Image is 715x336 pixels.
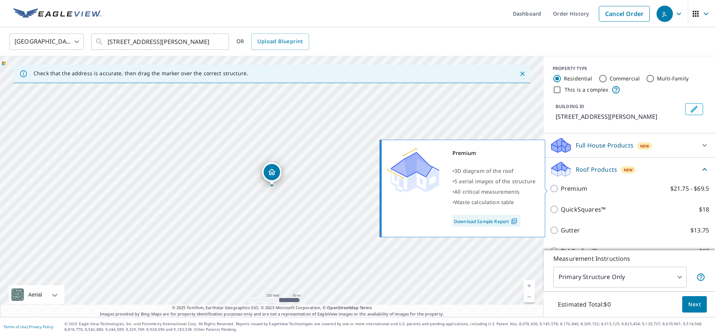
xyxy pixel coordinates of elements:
[556,103,584,110] p: BUILDING ID
[452,187,536,197] div: •
[34,70,248,77] p: Check that the address is accurate, then drag the marker over the correct structure.
[685,103,703,115] button: Edit building 1
[64,321,711,332] p: © 2025 Eagle View Technologies, Inc. and Pictometry International Corp. All Rights Reserved. Repo...
[509,218,519,225] img: Pdf Icon
[524,291,535,302] a: Current Level 17, Zoom Out
[518,69,527,79] button: Close
[565,86,608,93] label: This is a complex
[236,34,309,50] div: OR
[553,65,706,72] div: PROPERTY TYPE
[699,247,709,256] p: $18
[452,166,536,176] div: •
[552,296,617,313] p: Estimated Total: $0
[172,305,372,311] span: © 2025 TomTom, Earthstar Geographics SIO, © 2025 Microsoft Corporation, ©
[690,226,709,235] p: $13.75
[699,205,709,214] p: $18
[576,141,633,150] p: Full House Products
[452,148,536,158] div: Premium
[576,165,617,174] p: Roof Products
[454,199,514,206] span: Waste calculation table
[29,324,53,329] a: Privacy Policy
[564,75,592,82] label: Residential
[9,285,64,304] div: Aerial
[454,167,514,174] span: 3D diagram of the roof
[26,285,44,304] div: Aerial
[360,305,372,310] a: Terms
[251,34,309,50] a: Upload Blueprint
[452,176,536,187] div: •
[640,143,649,149] span: New
[550,136,709,154] div: Full House ProductsNew
[553,267,687,288] div: Primary Structure Only
[561,247,597,256] p: Bid Perfect™
[13,8,101,19] img: EV Logo
[610,75,640,82] label: Commercial
[262,162,282,186] div: Dropped pin, building 1, Residential property, 1736 Rolling Gate Rd Fort Collins, CO 80526
[599,6,650,22] a: Cancel Order
[556,112,682,121] p: [STREET_ADDRESS][PERSON_NAME]
[108,31,214,52] input: Search by address or latitude-longitude
[9,31,84,52] div: [GEOGRAPHIC_DATA]
[257,37,303,46] span: Upload Blueprint
[696,273,705,282] span: Your report will include only the primary structure on the property. For example, a detached gara...
[670,184,709,193] p: $21.75 - $69.5
[524,280,535,291] a: Current Level 17, Zoom In
[454,188,519,195] span: All critical measurements
[454,178,536,185] span: 5 aerial images of the structure
[624,167,633,173] span: New
[561,205,606,214] p: QuickSquares™
[561,226,580,235] p: Gutter
[550,161,709,178] div: Roof ProductsNew
[327,305,358,310] a: OpenStreetMap
[553,254,705,263] p: Measurement Instructions
[4,324,53,329] p: |
[682,296,707,313] button: Next
[452,197,536,207] div: •
[4,324,27,329] a: Terms of Use
[688,300,701,309] span: Next
[452,215,521,227] a: Download Sample Report
[657,6,673,22] div: JL
[657,75,689,82] label: Multi-Family
[561,184,587,193] p: Premium
[387,148,439,193] img: Premium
